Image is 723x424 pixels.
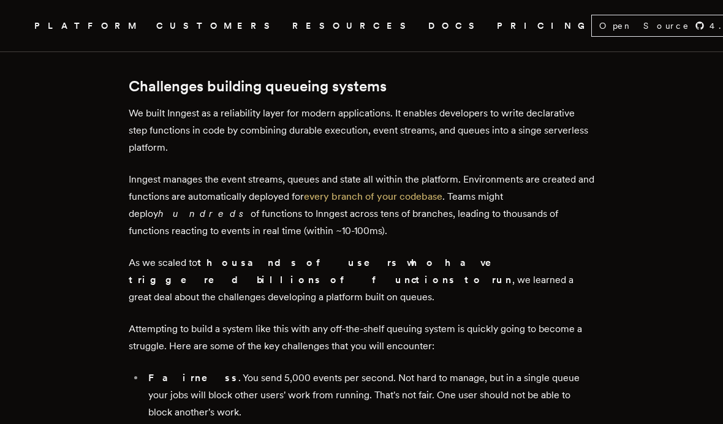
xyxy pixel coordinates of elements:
[599,20,690,32] span: Open Source
[304,191,442,202] a: every branch of your codebase
[129,320,594,355] p: Attempting to build a system like this with any off-the-shelf queuing system is quickly going to ...
[129,254,594,306] p: As we scaled to , we learned a great deal about the challenges developing a platform built on que...
[156,18,278,34] a: CUSTOMERS
[129,105,594,156] p: We built Inngest as a reliability layer for modern applications. It enables developers to write d...
[145,369,594,421] li: . You send 5,000 events per second. Not hard to manage, but in a single queue your jobs will bloc...
[428,18,482,34] a: DOCS
[129,171,594,240] p: Inngest manages the event streams, queues and state all within the platform. Environments are cre...
[148,372,238,384] strong: Fairness
[292,18,414,34] button: RESOURCES
[129,78,594,95] h2: Challenges building queueing systems
[129,257,512,286] strong: thousands of users who have triggered billions of functions to run
[34,18,142,34] button: PLATFORM
[497,18,591,34] a: PRICING
[158,208,251,219] em: hundreds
